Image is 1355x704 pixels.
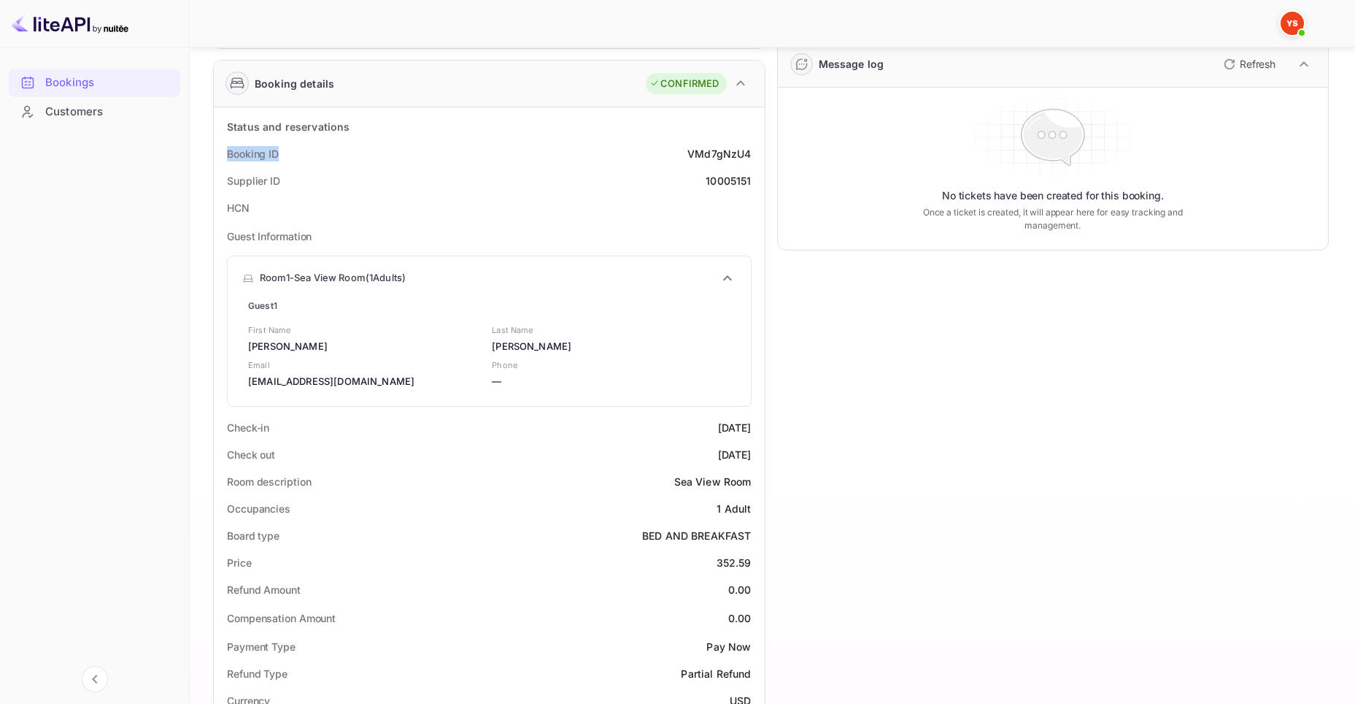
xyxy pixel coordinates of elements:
[717,501,751,516] div: 1 Adult
[492,359,730,372] p: Phone
[649,77,719,91] div: CONFIRMED
[706,173,751,188] div: 10005151
[227,528,279,543] div: Board type
[1281,12,1304,35] img: Yandex Support
[82,666,108,692] button: Collapse navigation
[227,666,287,681] div: Refund Type
[227,501,290,516] div: Occupancies
[717,555,752,570] div: 352.59
[492,375,730,389] p: —
[728,611,752,626] div: 0.00
[227,119,350,134] div: Status and reservations
[248,340,486,354] p: [PERSON_NAME]
[9,98,180,126] div: Customers
[492,340,730,354] p: [PERSON_NAME]
[718,447,752,462] div: [DATE]
[642,528,752,543] div: BED AND BREAKFAST
[492,324,730,337] p: Last Name
[227,611,336,626] div: Compensation Amount
[255,76,334,91] div: Booking details
[687,146,751,161] div: VMd7gNzU4
[227,474,311,489] div: Room description
[227,555,252,570] div: Price
[728,582,752,597] div: 0.00
[706,639,751,654] div: Pay Now
[227,582,301,597] div: Refund Amount
[227,639,296,654] div: Payment Type
[9,69,180,97] div: Bookings
[674,474,752,489] div: Sea View Room
[248,324,486,337] p: First Name
[228,256,751,300] div: Room1-Sea View Room(1Adults)
[227,173,280,188] div: Supplier ID
[905,206,1201,232] p: Once a ticket is created, it will appear here for easy tracking and management.
[248,359,486,372] p: Email
[1240,56,1275,72] p: Refresh
[819,56,884,72] div: Message log
[45,74,173,91] div: Bookings
[942,188,1164,203] p: No tickets have been created for this booking.
[681,666,751,681] div: Partial Refund
[9,69,180,96] a: Bookings
[718,420,752,435] div: [DATE]
[45,104,173,120] div: Customers
[9,98,180,125] a: Customers
[227,146,279,161] div: Booking ID
[227,229,752,244] p: Guest Information
[227,200,250,215] div: HCN
[227,447,275,462] div: Check out
[1215,53,1281,76] button: Refresh
[227,420,269,435] div: Check-in
[260,271,406,286] p: Room 1 - Sea View Room ( 1 Adults )
[248,375,486,389] p: [EMAIL_ADDRESS][DOMAIN_NAME]
[12,12,128,35] img: LiteAPI logo
[248,299,730,313] p: Guest 1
